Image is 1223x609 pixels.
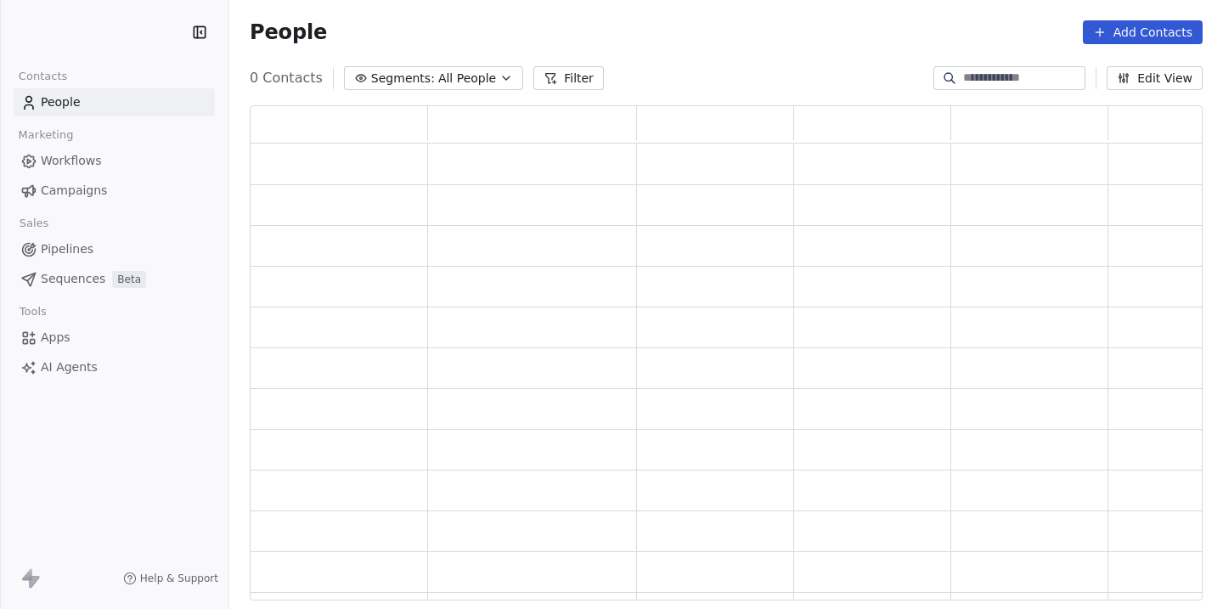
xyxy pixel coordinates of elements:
button: Filter [533,66,604,90]
span: Workflows [41,152,102,170]
span: Apps [41,329,70,347]
button: Edit View [1107,66,1203,90]
button: Add Contacts [1083,20,1203,44]
a: People [14,88,215,116]
a: Apps [14,324,215,352]
span: Sequences [41,270,105,288]
a: AI Agents [14,353,215,381]
span: AI Agents [41,358,98,376]
a: Campaigns [14,177,215,205]
span: Help & Support [140,572,218,585]
a: Help & Support [123,572,218,585]
span: 0 Contacts [250,68,323,88]
a: Pipelines [14,235,215,263]
span: Segments: [371,70,435,87]
span: Tools [12,299,54,324]
a: Workflows [14,147,215,175]
span: People [250,20,327,45]
span: Pipelines [41,240,93,258]
a: SequencesBeta [14,265,215,293]
span: People [41,93,81,111]
span: All People [438,70,496,87]
span: Contacts [11,64,75,89]
span: Sales [12,211,56,236]
span: Beta [112,271,146,288]
span: Campaigns [41,182,107,200]
span: Marketing [11,122,81,148]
